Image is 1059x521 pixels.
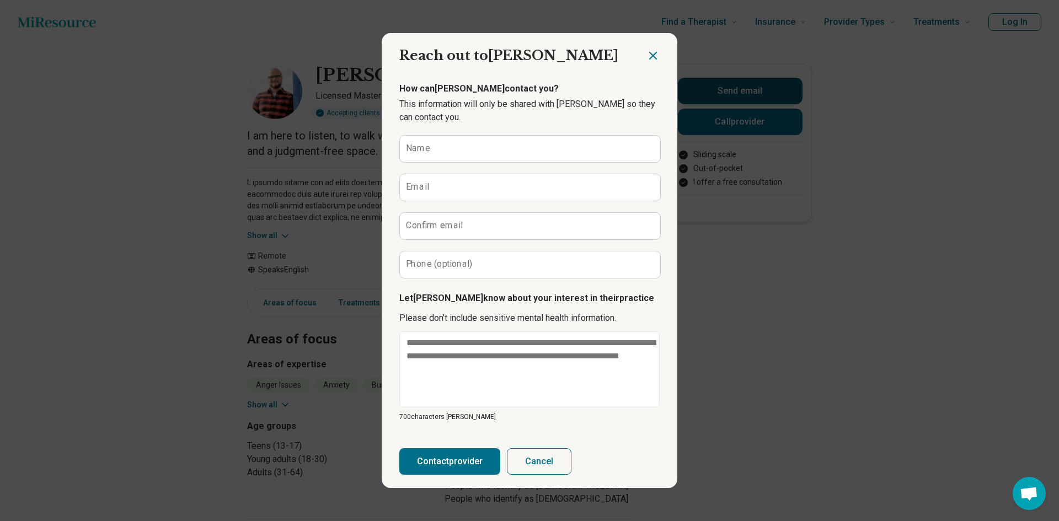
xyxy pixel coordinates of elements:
[406,260,473,268] label: Phone (optional)
[399,98,660,124] p: This information will only be shared with [PERSON_NAME] so they can contact you.
[399,47,618,63] span: Reach out to [PERSON_NAME]
[399,82,660,95] p: How can [PERSON_NAME] contact you?
[406,221,463,230] label: Confirm email
[646,49,660,62] button: Close dialog
[399,311,660,325] p: Please don’t include sensitive mental health information.
[507,448,571,475] button: Cancel
[399,448,500,475] button: Contactprovider
[399,412,660,422] p: 700 characters [PERSON_NAME]
[406,182,429,191] label: Email
[406,144,430,153] label: Name
[399,292,660,305] p: Let [PERSON_NAME] know about your interest in their practice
